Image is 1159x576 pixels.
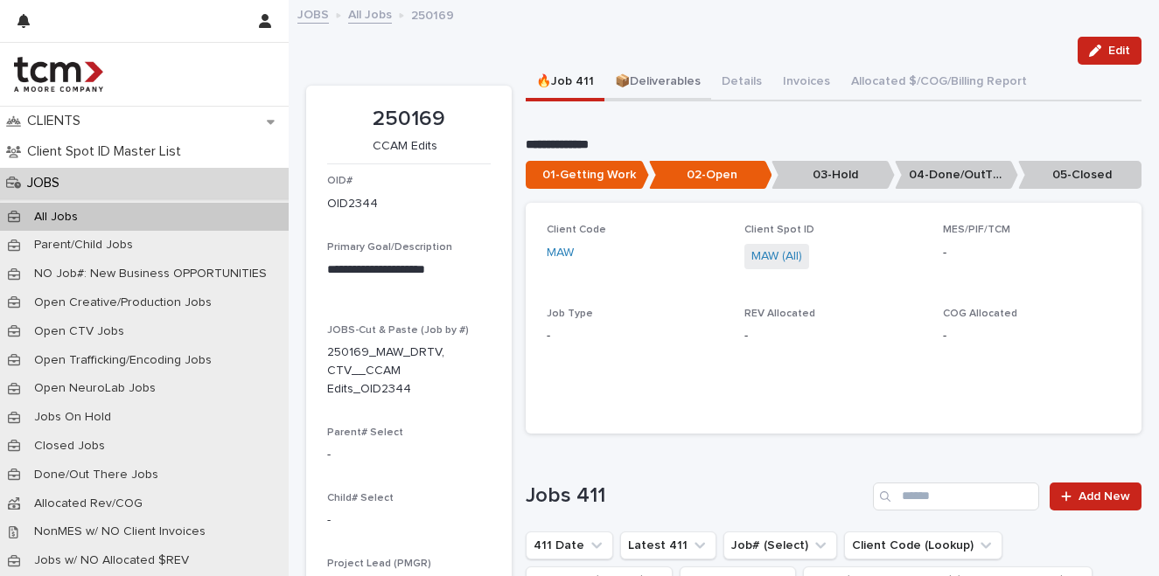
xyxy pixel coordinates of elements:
p: 250169 [411,4,454,24]
p: Closed Jobs [20,439,119,454]
p: Open Trafficking/Encoding Jobs [20,353,226,368]
button: Allocated $/COG/Billing Report [841,65,1037,101]
a: JOBS [297,3,329,24]
span: Edit [1108,45,1130,57]
p: CCAM Edits [327,139,484,154]
a: All Jobs [348,3,392,24]
p: Client Spot ID Master List [20,143,195,160]
p: Open Creative/Production Jobs [20,295,226,310]
p: CLIENTS [20,113,94,129]
p: - [943,327,1121,345]
p: 250169 [327,107,491,132]
p: 05-Closed [1018,161,1142,190]
span: OID# [327,176,353,186]
a: Add New [1050,482,1142,510]
span: Child# Select [327,493,394,503]
p: Jobs w/ NO Allocated $REV [20,553,203,568]
p: 04-Done/OutThere [895,161,1018,190]
span: Client Spot ID [744,225,814,235]
p: NO Job#: New Business OPPORTUNITIES [20,267,281,281]
button: 🔥Job 411 [526,65,604,101]
p: Done/Out There Jobs [20,468,172,482]
a: MAW [547,244,574,262]
button: Job# (Select) [723,531,837,559]
p: 02-Open [649,161,772,190]
p: - [547,327,724,345]
span: JOBS-Cut & Paste (Job by #) [327,325,469,336]
span: Job Type [547,309,593,319]
p: Open CTV Jobs [20,324,138,339]
p: JOBS [20,175,73,191]
span: REV Allocated [744,309,815,319]
p: - [943,244,1121,262]
p: OID2344 [327,195,378,213]
button: Client Code (Lookup) [844,531,1002,559]
a: MAW (All) [751,247,802,266]
button: Invoices [772,65,841,101]
button: Latest 411 [620,531,716,559]
p: 01-Getting Work [526,161,649,190]
input: Search [873,482,1039,510]
span: Add New [1079,490,1130,503]
p: Parent/Child Jobs [20,238,147,253]
img: 4hMmSqQkux38exxPVZHQ [14,57,103,92]
p: 03-Hold [772,161,895,190]
span: MES/PIF/TCM [943,225,1010,235]
span: COG Allocated [943,309,1017,319]
span: Parent# Select [327,427,403,438]
p: Allocated Rev/COG [20,496,157,511]
h1: Jobs 411 [526,483,866,509]
button: Details [711,65,772,101]
p: Jobs On Hold [20,410,125,425]
button: 📦Deliverables [604,65,711,101]
p: Open NeuroLab Jobs [20,381,170,396]
p: NonMES w/ NO Client Invoices [20,524,220,539]
button: 411 Date [526,531,613,559]
p: 250169_MAW_DRTV, CTV__CCAM Edits_OID2344 [327,344,449,398]
p: - [744,327,922,345]
p: All Jobs [20,210,92,225]
p: - [327,446,491,464]
span: Project Lead (PMGR) [327,559,431,569]
span: Primary Goal/Description [327,242,452,253]
span: Client Code [547,225,606,235]
p: - [327,511,491,530]
button: Edit [1078,37,1142,65]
